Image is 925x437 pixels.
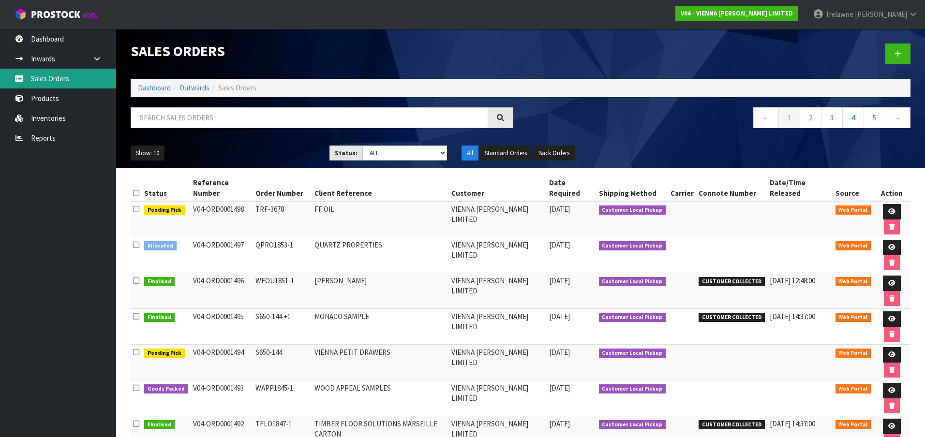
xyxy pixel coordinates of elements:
[835,241,871,251] span: Web Portal
[179,83,209,92] a: Outwards
[462,146,478,161] button: All
[599,277,666,287] span: Customer Local Pickup
[835,205,871,215] span: Web Portal
[549,240,570,249] span: [DATE]
[873,175,910,201] th: Action
[144,241,177,251] span: Allocated
[253,380,312,416] td: WAPP1845-1
[312,380,449,416] td: WOOD APPEAL SAMPLES
[312,237,449,273] td: QUARTZ PROPERTIES
[599,420,666,430] span: Customer Local Pickup
[82,11,97,20] small: WMS
[144,349,185,358] span: Pending Pick
[449,273,547,309] td: VIENNA [PERSON_NAME] LIMITED
[449,309,547,345] td: VIENNA [PERSON_NAME] LIMITED
[549,276,570,285] span: [DATE]
[218,83,256,92] span: Sales Orders
[533,146,575,161] button: Back Orders
[835,384,871,394] span: Web Portal
[549,383,570,393] span: [DATE]
[549,312,570,321] span: [DATE]
[191,380,254,416] td: V04-ORD0001493
[479,146,532,161] button: Standard Orders
[142,175,191,201] th: Status
[599,313,666,322] span: Customer Local Pickup
[599,384,666,394] span: Customer Local Pickup
[253,175,312,201] th: Order Number
[885,107,910,128] a: →
[835,420,871,430] span: Web Portal
[699,420,765,430] span: CUSTOMER COLLECTED
[821,107,843,128] a: 3
[528,107,910,131] nav: Page navigation
[191,273,254,309] td: V04-ORD0001496
[144,384,188,394] span: Goods Packed
[599,205,666,215] span: Customer Local Pickup
[253,237,312,273] td: QPRO1853-1
[312,309,449,345] td: MONACO SAMPLE
[191,237,254,273] td: V04-ORD0001497
[864,107,885,128] a: 5
[312,201,449,237] td: FF OIL
[597,175,669,201] th: Shipping Method
[547,175,597,201] th: Date Required
[312,175,449,201] th: Client Reference
[833,175,874,201] th: Source
[835,349,871,358] span: Web Portal
[31,8,80,21] span: ProStock
[449,345,547,380] td: VIENNA [PERSON_NAME] LIMITED
[335,149,358,157] strong: Status:
[144,205,185,215] span: Pending Pick
[549,204,570,214] span: [DATE]
[131,44,513,59] h1: Sales Orders
[800,107,821,128] a: 2
[449,175,547,201] th: Customer
[767,175,833,201] th: Date/Time Released
[253,201,312,237] td: TRF-3678
[778,107,800,128] a: 1
[449,237,547,273] td: VIENNA [PERSON_NAME] LIMITED
[770,312,815,321] span: [DATE] 14:37:00
[15,8,27,20] img: cube-alt.png
[696,175,767,201] th: Connote Number
[842,107,864,128] a: 4
[131,146,164,161] button: Show: 10
[825,10,853,19] span: Trelawne
[144,313,175,322] span: Finalised
[131,107,488,128] input: Search sales orders
[144,277,175,287] span: Finalised
[144,420,175,430] span: Finalised
[699,313,765,322] span: CUSTOMER COLLECTED
[599,241,666,251] span: Customer Local Pickup
[253,345,312,380] td: S650-144
[770,419,815,428] span: [DATE] 14:37:00
[855,10,907,19] span: [PERSON_NAME]
[191,201,254,237] td: V04-ORD0001498
[449,201,547,237] td: VIENNA [PERSON_NAME] LIMITED
[253,273,312,309] td: WFOU1851-1
[138,83,171,92] a: Dashboard
[449,380,547,416] td: VIENNA [PERSON_NAME] LIMITED
[191,175,254,201] th: Reference Number
[599,349,666,358] span: Customer Local Pickup
[549,348,570,357] span: [DATE]
[835,277,871,287] span: Web Portal
[668,175,696,201] th: Carrier
[253,309,312,345] td: S650-144 +1
[770,276,815,285] span: [DATE] 12:48:00
[681,9,793,17] strong: V04 - VIENNA [PERSON_NAME] LIMITED
[549,419,570,428] span: [DATE]
[699,277,765,287] span: CUSTOMER COLLECTED
[312,345,449,380] td: VIENNA PETIT DRAWERS
[835,313,871,322] span: Web Portal
[191,345,254,380] td: V04-ORD0001494
[753,107,779,128] a: ←
[191,309,254,345] td: V04-ORD0001495
[312,273,449,309] td: [PERSON_NAME]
